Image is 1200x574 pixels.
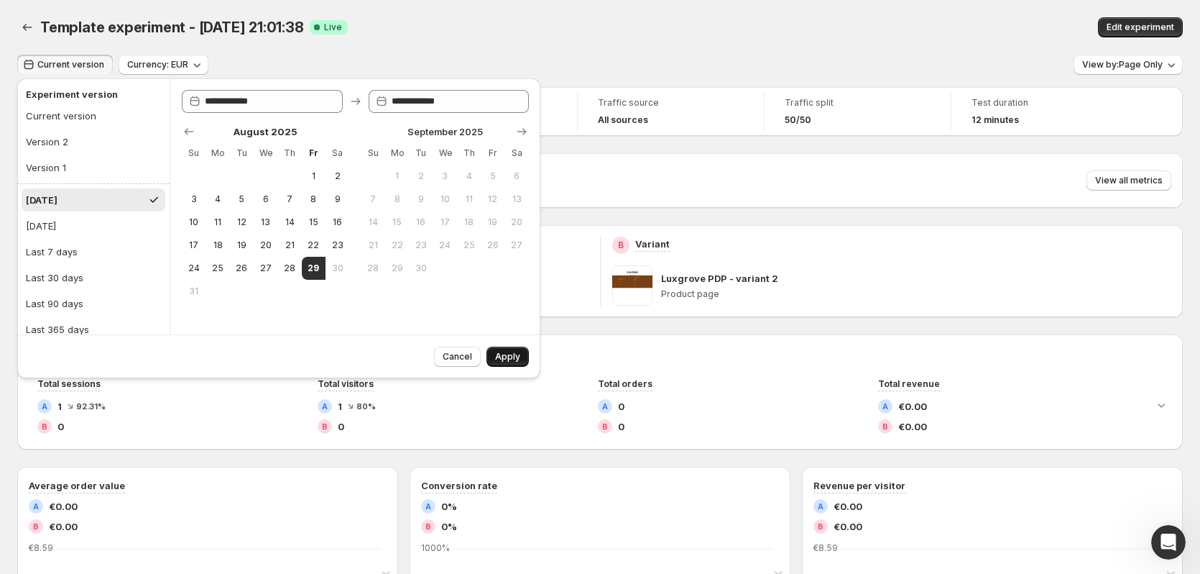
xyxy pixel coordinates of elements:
[277,211,301,234] button: Thursday August 14 2025
[22,464,34,475] button: Emoji picker
[182,188,206,211] button: Sunday August 3 2025
[661,271,778,286] p: Luxgrove PDP - variant 2
[259,193,272,205] span: 6
[63,212,264,240] div: Hello, I want to test 2 different sets of prodzct images. How can I do that?
[26,296,83,311] div: Last 90 days
[11,260,236,370] div: You’ll get replies here and in your email:✉️[EMAIL_ADDRESS][DOMAIN_NAME]The team will be back🕒[DATE]
[230,188,254,211] button: Tuesday August 5 2025
[37,59,104,70] span: Current version
[26,135,68,149] div: Version 2
[12,434,275,458] textarea: Message…
[259,263,272,274] span: 27
[230,142,254,165] th: Tuesday
[1151,525,1186,560] iframe: Intercom live chat
[326,165,349,188] button: Saturday August 2 2025
[22,214,165,237] button: [DATE]
[331,170,343,182] span: 2
[598,96,744,127] a: Traffic sourceAll sources
[367,193,379,205] span: 7
[457,188,481,211] button: Thursday September 11 2025
[409,142,433,165] th: Tuesday
[391,147,403,159] span: Mo
[391,217,403,228] span: 15
[785,114,811,126] span: 50/50
[415,217,427,228] span: 16
[971,96,1118,127] a: Test duration12 minutes
[661,288,1172,300] p: Product page
[415,193,427,205] span: 9
[971,97,1118,109] span: Test duration
[22,156,160,179] button: Version 1
[211,193,223,205] span: 4
[22,292,165,315] button: Last 90 days
[41,8,64,31] img: Profile image for Antony
[331,217,343,228] span: 16
[236,240,248,251] span: 19
[391,263,403,274] span: 29
[26,245,78,259] div: Last 7 days
[254,211,277,234] button: Wednesday August 13 2025
[481,188,504,211] button: Friday September 12 2025
[511,193,523,205] span: 13
[495,351,520,363] span: Apply
[486,193,499,205] span: 12
[33,502,39,511] h2: A
[439,193,451,205] span: 10
[62,404,245,416] div: joined the conversation
[818,522,823,531] h2: B
[182,234,206,257] button: Sunday August 17 2025
[331,193,343,205] span: 9
[415,170,427,182] span: 2
[813,478,905,493] h3: Revenue per visitor
[486,217,499,228] span: 19
[277,188,301,211] button: Thursday August 7 2025
[188,217,200,228] span: 10
[225,6,252,33] button: Home
[302,165,326,188] button: Friday August 1 2025
[49,499,78,514] span: €0.00
[409,211,433,234] button: Tuesday September 16 2025
[29,346,1171,360] h2: Performance over time
[441,519,457,534] span: 0%
[602,402,608,411] h2: A
[635,237,670,251] p: Variant
[254,142,277,165] th: Wednesday
[618,419,624,434] span: 0
[308,217,320,228] span: 15
[361,234,385,257] button: Sunday September 21 2025
[42,422,47,431] h2: B
[511,147,523,159] span: Sa
[598,97,744,109] span: Traffic source
[246,458,269,481] button: Send a message…
[11,260,276,381] div: Operator says…
[361,257,385,280] button: Sunday September 28 2025
[277,234,301,257] button: Thursday August 21 2025
[813,542,838,553] text: €8.59
[188,193,200,205] span: 3
[308,193,320,205] span: 8
[463,240,475,251] span: 25
[188,240,200,251] span: 17
[602,422,608,431] h2: B
[481,165,504,188] button: Friday September 5 2025
[68,464,80,475] button: Upload attachment
[11,204,276,260] div: Julian says…
[182,142,206,165] th: Sunday
[26,87,155,101] h2: Experiment version
[40,19,304,36] span: Template experiment - [DATE] 21:01:38
[230,234,254,257] button: Tuesday August 19 2025
[211,147,223,159] span: Mo
[391,193,403,205] span: 8
[22,240,165,263] button: Last 7 days
[252,6,278,32] div: Close
[434,347,481,367] button: Cancel
[481,211,504,234] button: Friday September 19 2025
[283,193,295,205] span: 7
[230,211,254,234] button: Tuesday August 12 2025
[11,184,276,204] div: [DATE]
[308,263,320,274] span: 29
[326,211,349,234] button: Saturday August 16 2025
[259,217,272,228] span: 13
[463,170,475,182] span: 4
[433,234,457,257] button: Wednesday September 24 2025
